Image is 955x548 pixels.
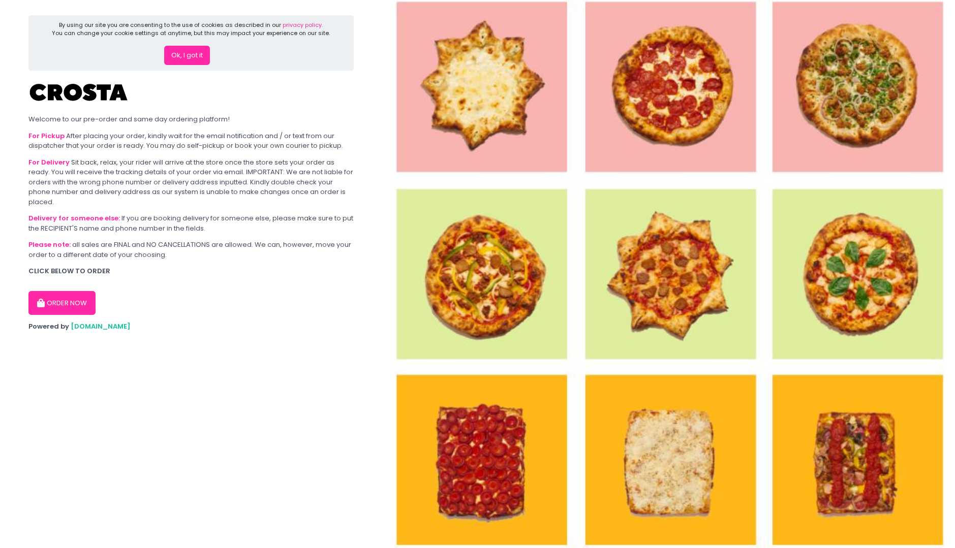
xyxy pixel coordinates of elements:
div: After placing your order, kindly wait for the email notification and / or text from our dispatche... [28,131,354,151]
b: Please note: [28,240,71,249]
div: If you are booking delivery for someone else, please make sure to put the RECIPIENT'S name and ph... [28,213,354,233]
button: ORDER NOW [28,291,96,315]
a: [DOMAIN_NAME] [71,321,131,331]
b: Delivery for someone else: [28,213,120,223]
img: Crosta Pizzeria [28,77,130,108]
div: all sales are FINAL and NO CANCELLATIONS are allowed. We can, however, move your order to a diffe... [28,240,354,260]
b: For Pickup [28,131,65,141]
div: Sit back, relax, your rider will arrive at the store once the store sets your order as ready. You... [28,157,354,207]
div: Powered by [28,321,354,332]
div: By using our site you are consenting to the use of cookies as described in our You can change you... [52,21,330,38]
button: Ok, I got it [164,46,210,65]
div: CLICK BELOW TO ORDER [28,266,354,276]
div: Welcome to our pre-order and same day ordering platform! [28,114,354,124]
b: For Delivery [28,157,70,167]
a: privacy policy. [283,21,323,29]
